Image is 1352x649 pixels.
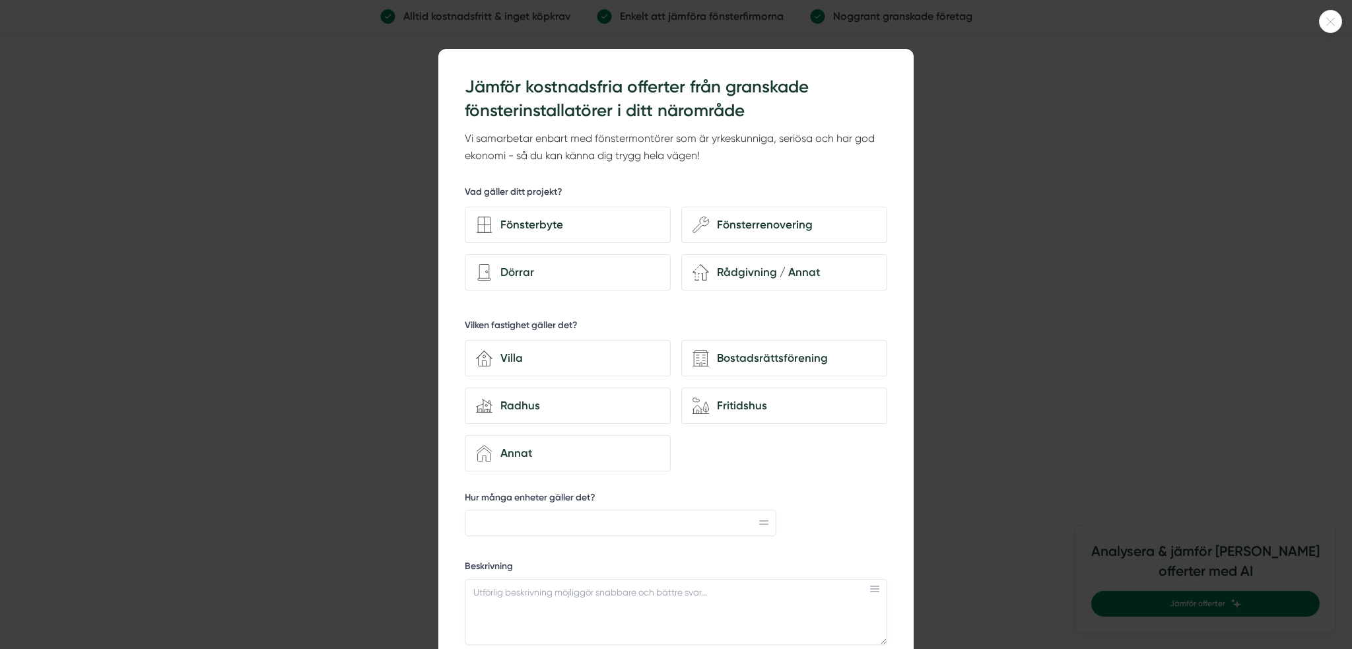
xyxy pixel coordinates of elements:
label: Beskrivning [465,560,887,576]
label: Hur många enheter gäller det? [465,491,776,508]
h5: Vad gäller ditt projekt? [465,186,562,202]
p: Vi samarbetar enbart med fönstermontörer som är yrkeskunniga, seriösa och har god ekonomi - så du... [465,130,887,165]
h5: Vilken fastighet gäller det? [465,319,578,335]
h3: Jämför kostnadsfria offerter från granskade fönsterinstallatörer i ditt närområde [465,75,887,123]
